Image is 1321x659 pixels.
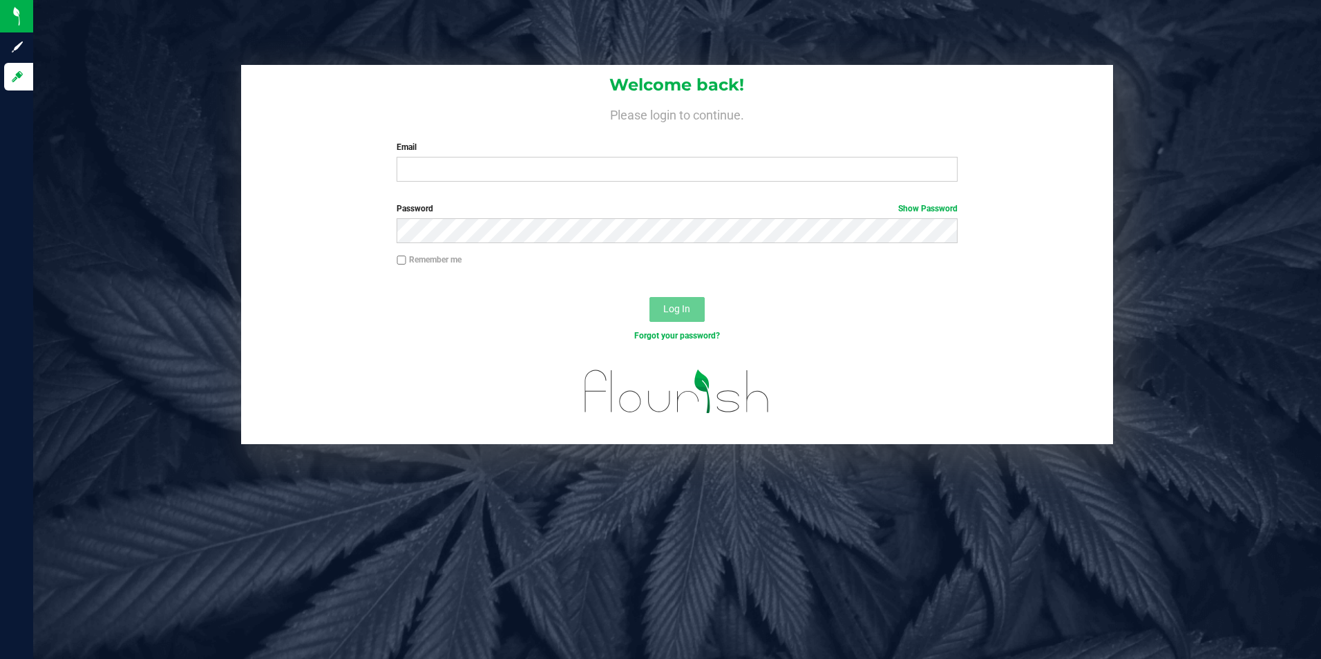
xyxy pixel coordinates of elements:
[898,204,958,213] a: Show Password
[10,40,24,54] inline-svg: Sign up
[634,331,720,341] a: Forgot your password?
[663,303,690,314] span: Log In
[397,256,406,265] input: Remember me
[397,254,462,266] label: Remember me
[649,297,705,322] button: Log In
[397,141,958,153] label: Email
[241,105,1114,122] h4: Please login to continue.
[397,204,433,213] span: Password
[10,70,24,84] inline-svg: Log in
[241,76,1114,94] h1: Welcome back!
[568,356,786,427] img: flourish_logo.svg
